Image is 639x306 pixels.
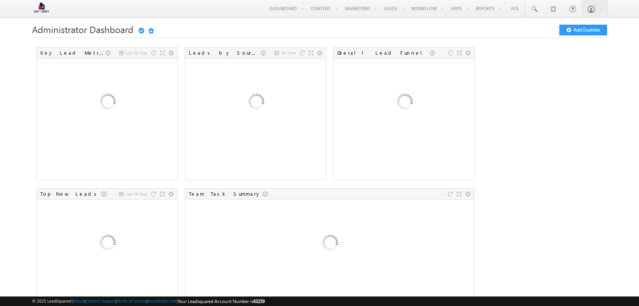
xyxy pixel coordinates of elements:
[363,62,445,144] img: Loading...
[66,62,148,144] img: Loading...
[40,190,101,197] div: Top New Leads
[253,298,265,304] span: 63259
[337,49,430,56] div: Overall Lead Funnel
[148,298,177,303] a: Acceptable Use
[559,25,607,35] button: Add Dashlets
[40,49,105,56] div: Key Lead Metrics
[66,203,148,285] img: Loading...
[117,298,147,303] a: Terms of Service
[126,190,147,197] span: Last 10 Days
[281,49,296,56] span: All Time
[86,298,116,303] a: Contact Support
[73,298,85,303] a: About
[178,298,265,304] span: Your Leadsquared Account Number is
[126,49,147,56] span: Last 30 Days
[189,49,261,56] div: Leads by Sources
[289,203,371,285] img: Loading...
[32,298,265,305] span: © 2025 LeadSquared | | | | |
[32,2,51,15] img: Custom Logo
[32,23,133,35] span: Administrator Dashboard
[215,62,297,144] img: Loading...
[189,190,263,197] div: Team Task Summary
